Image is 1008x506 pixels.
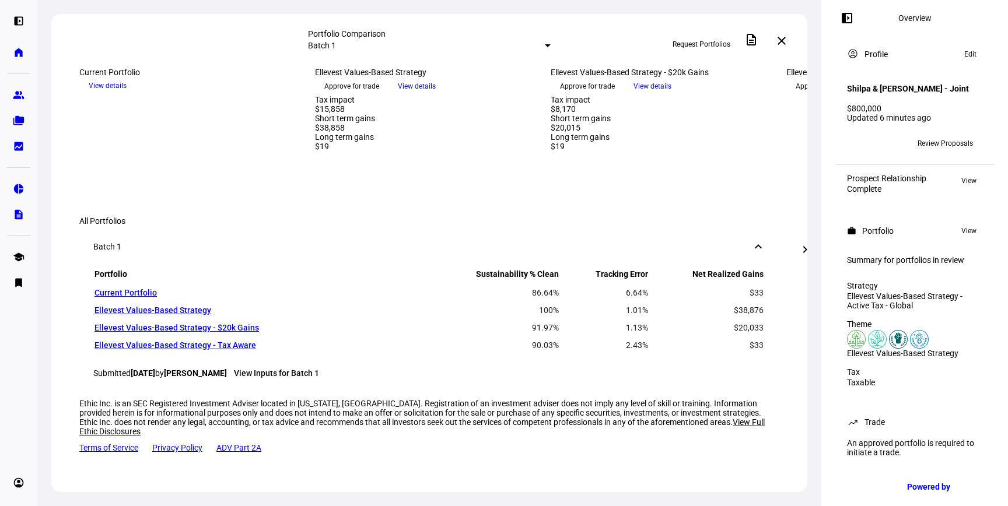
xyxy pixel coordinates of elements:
[918,134,973,153] span: Review Proposals
[13,251,24,263] eth-mat-symbol: school
[650,337,764,353] td: $33
[901,476,991,497] a: Powered by
[315,95,355,104] span: Tax impact
[79,77,136,94] button: View details
[852,139,861,147] span: EG
[308,41,336,50] mat-select-trigger: Batch 1
[847,415,982,429] eth-panel-overview-card-header: Trade
[744,33,758,47] mat-icon: description
[663,35,740,54] button: Request Portfolios
[315,142,537,151] div: $19
[775,34,789,48] mat-icon: close
[751,240,765,254] mat-icon: keyboard_arrow_down
[315,104,537,114] div: $15,858
[910,330,929,349] img: womensRights.colored.svg
[847,330,866,349] img: deforestation.colored.svg
[864,50,888,59] div: Profile
[429,319,559,336] td: 91.97%
[13,140,24,152] eth-mat-symbol: bid_landscape
[79,399,779,436] div: Ethic Inc. is an SEC Registered Investment Adviser located in [US_STATE], [GEOGRAPHIC_DATA]. Regi...
[847,104,982,113] div: $800,000
[847,184,926,194] div: Complete
[7,109,30,132] a: folder_copy
[13,47,24,58] eth-mat-symbol: home
[551,123,772,132] div: $20,015
[561,319,649,336] td: 1.13%
[155,368,227,378] span: by
[164,368,227,378] strong: [PERSON_NAME]
[847,224,982,238] eth-panel-overview-card-header: Portfolio
[429,302,559,318] td: 100%
[388,81,445,90] a: View details
[79,216,779,226] div: All Portfolios
[94,288,157,297] a: Current Portfolio
[93,368,765,378] div: Submitted
[847,319,982,329] div: Theme
[13,15,24,27] eth-mat-symbol: left_panel_open
[958,47,982,61] button: Edit
[551,142,772,151] div: $19
[786,68,1008,77] div: Ellevest Values-Based Strategy - Tax Aware
[864,417,885,427] div: Trade
[840,11,854,25] mat-icon: left_panel_open
[796,77,850,96] span: Approve for trade
[94,305,211,315] a: Ellevest Values-Based Strategy
[551,68,772,77] div: Ellevest Values-Based Strategy - $20k Gains
[868,330,887,349] img: climateChange.colored.svg
[551,132,610,142] span: Long term gains
[7,83,30,107] a: group
[79,417,765,436] span: View Full Ethic Disclosures
[315,114,375,123] span: Short term gains
[840,434,989,462] div: An approved portfolio is required to initiate a trade.
[847,48,859,59] mat-icon: account_circle
[131,368,155,378] strong: [DATE]
[551,95,590,104] span: Tax impact
[7,177,30,201] a: pie_chart
[79,68,301,77] div: Current Portfolio
[551,77,624,96] button: Approve for trade
[308,29,551,38] div: Portfolio Comparison
[324,77,379,96] span: Approve for trade
[870,139,878,147] span: +2
[315,132,374,142] span: Long term gains
[650,269,764,283] th: Net Realized Gains
[234,368,319,378] a: View Inputs for Batch 1
[847,291,982,310] div: Ellevest Values-Based Strategy - Active Tax - Global
[964,47,977,61] span: Edit
[93,242,121,251] div: Batch 1
[561,269,649,283] th: Tracking Error
[786,77,860,96] button: Approve for trade
[847,349,982,358] div: Ellevest Values-Based Strategy
[898,13,932,23] div: Overview
[561,302,649,318] td: 1.01%
[847,84,969,93] h4: Shilpa & [PERSON_NAME] - Joint
[633,78,671,95] span: View details
[560,77,615,96] span: Approve for trade
[13,477,24,489] eth-mat-symbol: account_circle
[388,78,445,95] button: View details
[7,203,30,226] a: description
[315,68,537,77] div: Ellevest Values-Based Strategy
[79,443,138,452] a: Terms of Service
[847,367,982,377] div: Tax
[7,135,30,158] a: bid_landscape
[624,78,681,95] button: View details
[315,77,388,96] button: Approve for trade
[798,243,812,256] mat-icon: chevron_right
[152,443,202,452] a: Privacy Policy
[956,224,982,238] button: View
[847,281,982,290] div: Strategy
[847,113,982,122] div: Updated 6 minutes ago
[429,284,559,301] td: 86.64%
[561,284,649,301] td: 6.64%
[961,224,977,238] span: View
[650,284,764,301] td: $33
[13,277,24,289] eth-mat-symbol: bookmark
[551,104,772,114] div: $8,170
[94,340,256,350] a: Ellevest Values-Based Strategy - Tax Aware
[7,41,30,64] a: home
[847,416,859,428] mat-icon: trending_up
[429,269,559,283] th: Sustainability % Clean
[89,77,127,94] span: View details
[315,123,537,132] div: $38,858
